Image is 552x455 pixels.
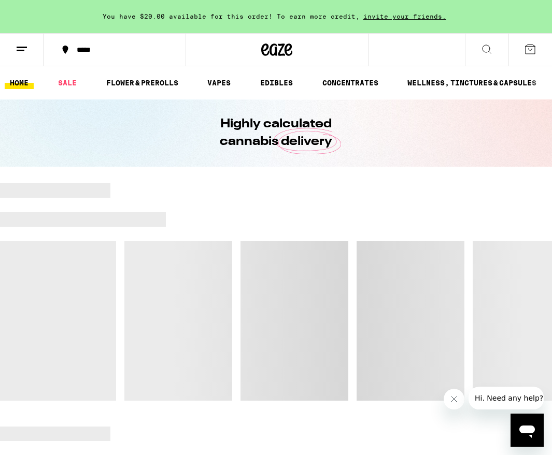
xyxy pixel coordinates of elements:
[360,13,450,20] span: invite your friends.
[5,77,34,89] a: HOME
[444,389,464,409] iframe: Close message
[511,414,544,447] iframe: Button to launch messaging window
[317,77,384,89] a: CONCENTRATES
[202,77,236,89] a: VAPES
[103,13,360,20] span: You have $20.00 available for this order! To earn more credit,
[191,115,362,151] h1: Highly calculated cannabis delivery
[101,77,183,89] a: FLOWER & PREROLLS
[402,77,542,89] a: WELLNESS, TINCTURES & CAPSULES
[53,77,82,89] a: SALE
[469,387,544,409] iframe: Message from company
[255,77,298,89] a: EDIBLES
